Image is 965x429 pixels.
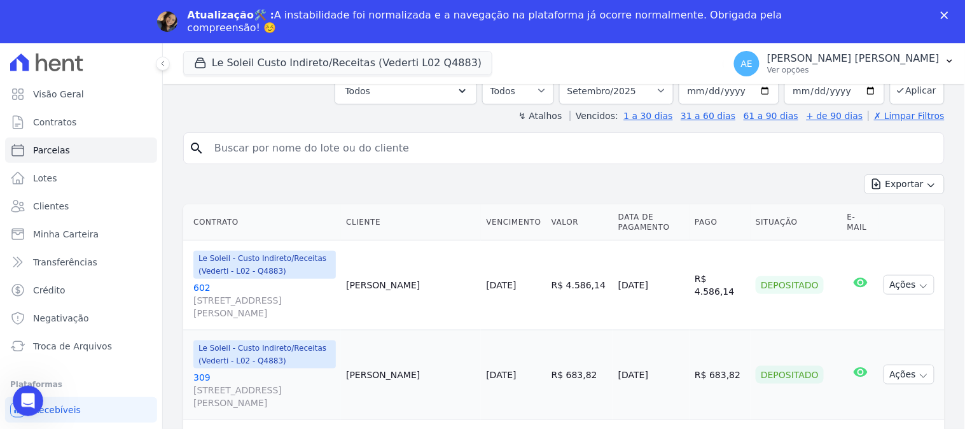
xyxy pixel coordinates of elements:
span: Minha Carteira [33,228,99,241]
a: [DATE] [486,280,516,290]
label: ↯ Atalhos [518,111,562,121]
a: Transferências [5,250,157,275]
a: 309[STREET_ADDRESS][PERSON_NAME] [193,371,336,409]
a: Contratos [5,109,157,135]
th: Contrato [183,204,341,241]
td: [DATE] [613,240,690,330]
p: Ver opções [767,65,940,75]
span: Negativação [33,312,89,325]
span: Lotes [33,172,57,185]
iframe: Intercom live chat [13,386,43,416]
span: Le Soleil - Custo Indireto/Receitas (Vederti - L02 - Q4883) [193,251,336,279]
div: Fechar [941,11,954,19]
a: 31 a 60 dias [681,111,735,121]
td: [PERSON_NAME] [341,330,481,419]
td: R$ 4.586,14 [546,240,613,330]
span: [STREET_ADDRESS][PERSON_NAME] [193,384,336,409]
button: AE [PERSON_NAME] [PERSON_NAME] Ver opções [724,46,965,81]
button: Ações [884,275,934,295]
a: Minha Carteira [5,222,157,247]
span: [STREET_ADDRESS][PERSON_NAME] [193,294,336,320]
a: Lotes [5,165,157,191]
p: [PERSON_NAME] [PERSON_NAME] [767,52,940,65]
img: Profile image for Adriane [157,11,177,32]
td: R$ 683,82 [546,330,613,419]
div: Depositado [756,276,824,294]
button: Todos [335,78,477,104]
a: Negativação [5,306,157,331]
a: Clientes [5,193,157,219]
div: A instabilidade foi normalizada e a navegação na plataforma já ocorre normalmente. Obrigada pela ... [188,9,788,34]
td: [PERSON_NAME] [341,240,481,330]
th: Cliente [341,204,481,241]
i: search [189,141,204,156]
a: Parcelas [5,137,157,163]
button: Aplicar [890,77,945,104]
span: Contratos [33,116,76,129]
span: Todos [345,83,370,99]
a: 602[STREET_ADDRESS][PERSON_NAME] [193,281,336,320]
a: Crédito [5,278,157,303]
a: Recebíveis [5,397,157,423]
span: Recebíveis [33,404,81,416]
a: 61 a 90 dias [744,111,798,121]
th: Data de Pagamento [613,204,690,241]
button: Ações [884,365,934,384]
th: Pago [690,204,751,241]
span: Transferências [33,256,97,269]
th: Situação [751,204,842,241]
a: Troca de Arquivos [5,334,157,359]
td: R$ 683,82 [690,330,751,419]
a: 1 a 30 dias [624,111,673,121]
span: Crédito [33,284,66,297]
th: Valor [546,204,613,241]
span: Clientes [33,200,69,213]
span: Le Soleil - Custo Indireto/Receitas (Vederti - L02 - Q4883) [193,341,336,369]
div: Depositado [756,366,824,384]
label: Vencidos: [570,111,618,121]
span: Parcelas [33,144,70,157]
a: + de 90 dias [807,111,863,121]
span: Visão Geral [33,88,84,101]
a: [DATE] [486,370,516,380]
a: Visão Geral [5,81,157,107]
button: Exportar [864,174,945,194]
input: Buscar por nome do lote ou do cliente [207,136,939,161]
b: Atualização🛠️ : [188,9,275,21]
div: Plataformas [10,377,152,392]
td: [DATE] [613,330,690,419]
td: R$ 4.586,14 [690,240,751,330]
button: Le Soleil Custo Indireto/Receitas (Vederti L02 Q4883) [183,51,492,75]
th: Vencimento [481,204,546,241]
span: Troca de Arquivos [33,340,112,353]
a: ✗ Limpar Filtros [868,111,945,121]
span: AE [741,59,753,68]
th: E-mail [842,204,879,241]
